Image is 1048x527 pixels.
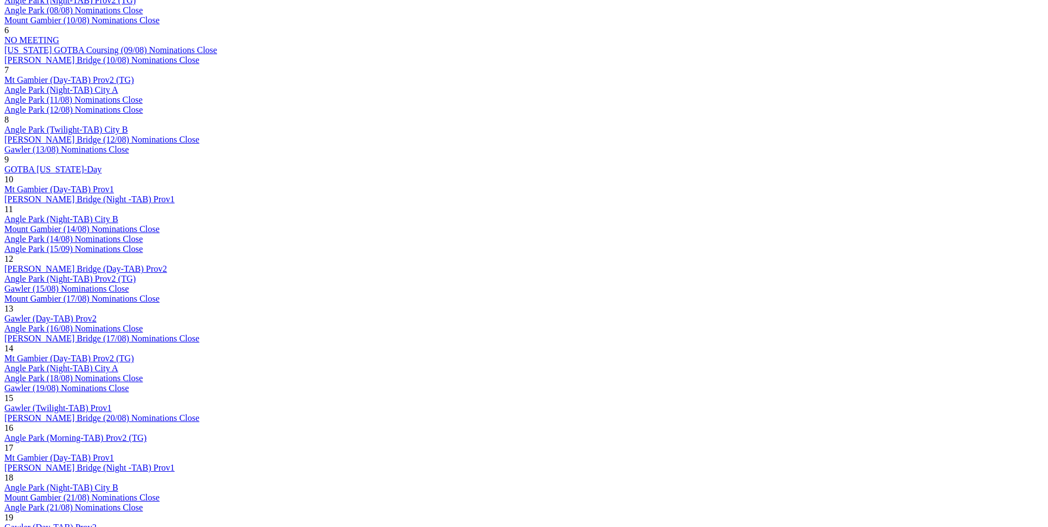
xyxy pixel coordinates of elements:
a: Angle Park (Night-TAB) City A [4,85,118,94]
a: Gawler (15/08) Nominations Close [4,284,129,293]
a: Angle Park (Morning-TAB) Prov2 (TG) [4,433,146,442]
a: Angle Park (08/08) Nominations Close [4,6,143,15]
a: [PERSON_NAME] Bridge (Day-TAB) Prov2 [4,264,167,273]
a: Mount Gambier (14/08) Nominations Close [4,224,160,234]
a: Mt Gambier (Day-TAB) Prov1 [4,185,114,194]
span: 11 [4,204,13,214]
a: [PERSON_NAME] Bridge (Night -TAB) Prov1 [4,463,175,472]
span: 14 [4,344,13,353]
a: Angle Park (Night-TAB) Prov2 (TG) [4,274,136,283]
a: Angle Park (Night-TAB) City B [4,483,118,492]
span: 9 [4,155,9,164]
a: Angle Park (Twilight-TAB) City B [4,125,128,134]
span: 12 [4,254,13,263]
a: Mt Gambier (Day-TAB) Prov2 (TG) [4,75,134,85]
a: Angle Park (21/08) Nominations Close [4,503,143,512]
a: [PERSON_NAME] Bridge (Night -TAB) Prov1 [4,194,175,204]
a: [PERSON_NAME] Bridge (12/08) Nominations Close [4,135,199,144]
a: Angle Park (12/08) Nominations Close [4,105,143,114]
a: Mount Gambier (10/08) Nominations Close [4,15,160,25]
span: 15 [4,393,13,403]
a: Mt Gambier (Day-TAB) Prov2 (TG) [4,354,134,363]
a: [PERSON_NAME] Bridge (17/08) Nominations Close [4,334,199,343]
a: [US_STATE] GOTBA Coursing (09/08) Nominations Close [4,45,217,55]
a: Angle Park (Night-TAB) City B [4,214,118,224]
a: NO MEETING [4,35,59,45]
a: Angle Park (18/08) Nominations Close [4,373,143,383]
a: Angle Park (14/08) Nominations Close [4,234,143,244]
a: Mount Gambier (17/08) Nominations Close [4,294,160,303]
span: 17 [4,443,13,452]
a: Angle Park (16/08) Nominations Close [4,324,143,333]
span: 8 [4,115,9,124]
a: Gawler (Twilight-TAB) Prov1 [4,403,112,413]
a: Gawler (Day-TAB) Prov2 [4,314,97,323]
a: [PERSON_NAME] Bridge (10/08) Nominations Close [4,55,199,65]
a: GOTBA [US_STATE]-Day [4,165,102,174]
span: 16 [4,423,13,433]
a: Angle Park (11/08) Nominations Close [4,95,143,104]
span: 19 [4,513,13,522]
a: Angle Park (Night-TAB) City A [4,363,118,373]
a: [PERSON_NAME] Bridge (20/08) Nominations Close [4,413,199,423]
a: Gawler (13/08) Nominations Close [4,145,129,154]
a: Angle Park (15/09) Nominations Close [4,244,143,254]
a: Mount Gambier (21/08) Nominations Close [4,493,160,502]
span: 7 [4,65,9,75]
span: 10 [4,175,13,184]
span: 18 [4,473,13,482]
a: Gawler (19/08) Nominations Close [4,383,129,393]
a: Mt Gambier (Day-TAB) Prov1 [4,453,114,462]
span: 13 [4,304,13,313]
span: 6 [4,25,9,35]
